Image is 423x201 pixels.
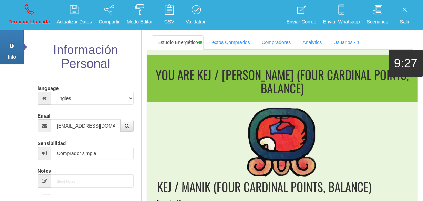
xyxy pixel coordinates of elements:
[51,147,134,160] input: Sensibilidad
[393,2,417,28] a: Salir
[323,18,360,26] p: Enviar Whatsapp
[54,2,94,28] a: Actualizar Datos
[124,2,155,28] a: Modo Editar
[51,174,134,188] input: Short-Notes
[38,138,66,147] label: Sensibilidad
[157,2,181,28] a: CSV
[186,18,206,26] p: Validation
[364,2,391,28] a: Scenarios
[159,18,179,26] p: CSV
[204,35,256,50] a: Textos Comprados
[149,68,415,94] h1: You are KEJ / [PERSON_NAME] (FOUR CARDINAL POINTS, BALANCE)
[38,82,59,92] label: language
[157,180,407,193] h1: KEJ / MANIK (FOUR CARDINAL POINTS, BALANCE)
[127,18,153,26] p: Modo Editar
[36,43,135,70] h2: Información Personal
[152,35,204,50] a: Estudio Energético
[6,2,52,28] a: Terminar Llamada
[183,2,209,28] a: Validation
[9,18,50,26] p: Terminar Llamada
[57,18,92,26] p: Actualizar Datos
[99,18,120,26] p: Compartir
[256,35,297,50] a: Compradores
[367,18,388,26] p: Scenarios
[51,119,121,132] input: Correo electrónico
[395,18,414,26] p: Salir
[284,2,319,28] a: Enviar Correo
[96,2,122,28] a: Compartir
[328,35,365,50] a: Usuarios - 1
[389,57,423,70] h1: 9:27
[321,2,362,28] a: Enviar Whatsapp
[38,165,51,174] label: Notes
[287,18,316,26] p: Enviar Correo
[297,35,327,50] a: Analytics
[38,110,50,119] label: Email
